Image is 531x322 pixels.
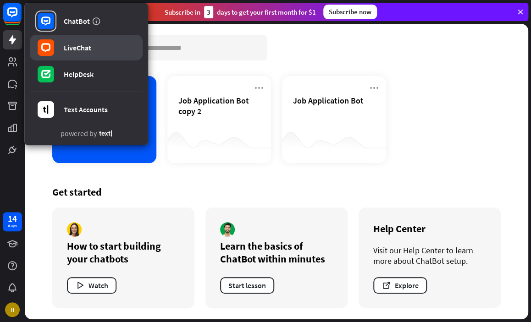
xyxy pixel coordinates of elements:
img: author [67,222,82,237]
span: Job Application Bot [293,95,364,106]
div: Learn the basics of ChatBot within minutes [220,240,333,265]
div: Visit our Help Center to learn more about ChatBot setup. [373,245,486,266]
div: days [8,223,17,229]
div: 14 [8,214,17,223]
button: Watch [67,277,116,294]
div: Subscribe now [323,5,377,19]
div: H [5,302,20,317]
div: Help Center [373,222,486,235]
button: Explore [373,277,427,294]
div: How to start building your chatbots [67,240,180,265]
div: Get started [52,186,501,198]
div: 3 [204,6,213,18]
a: 14 days [3,212,22,231]
button: Open LiveChat chat widget [7,4,35,31]
span: Job Application Bot copy 2 [178,95,260,116]
button: Start lesson [220,277,274,294]
img: author [220,222,235,237]
div: Subscribe in days to get your first month for $1 [165,6,316,18]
